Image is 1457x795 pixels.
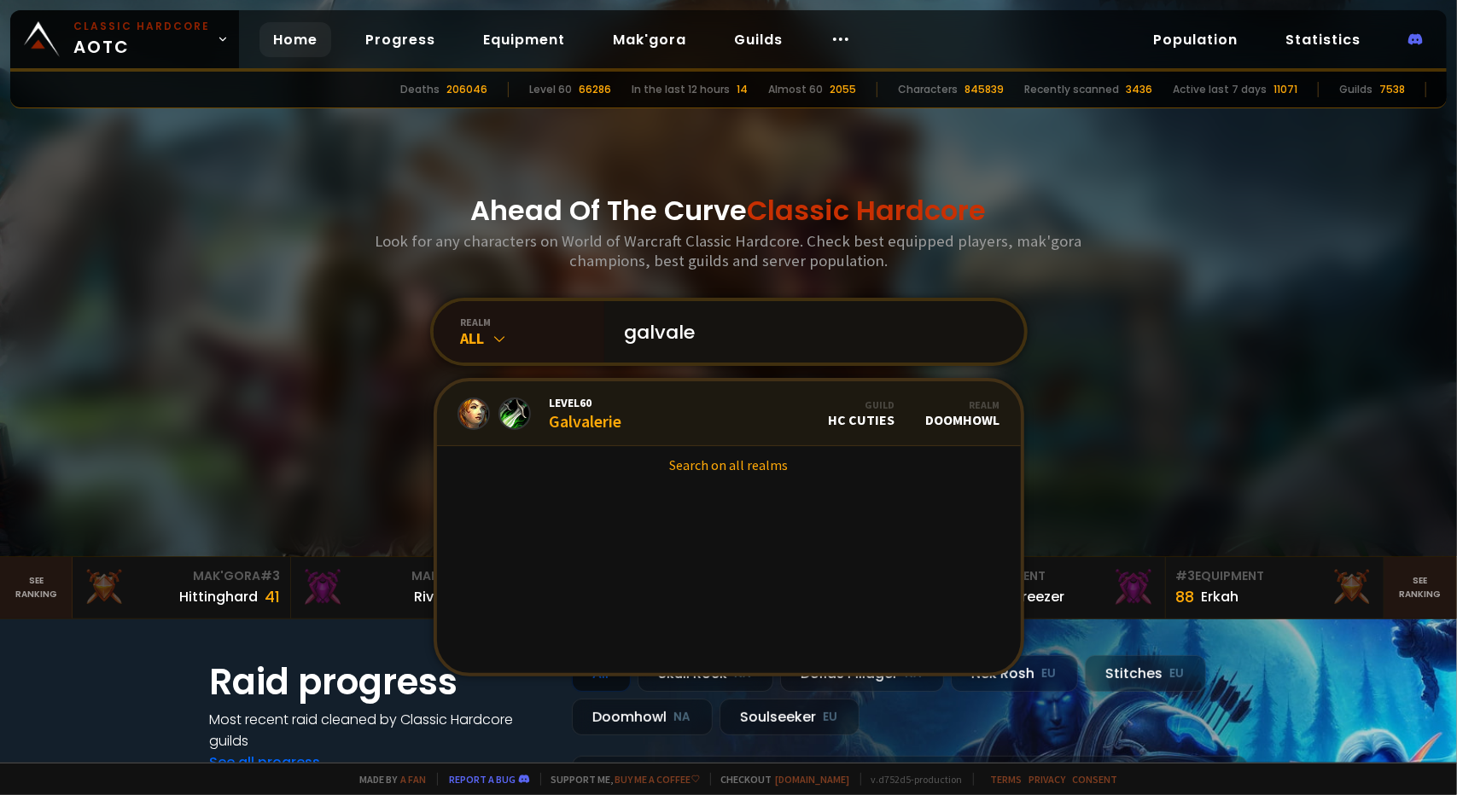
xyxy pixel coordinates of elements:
div: Stitches [1085,655,1206,692]
a: Guilds [720,22,796,57]
div: Guild [829,398,895,411]
small: EU [1042,665,1057,682]
a: Classic HardcoreAOTC [10,10,239,68]
a: Report a bug [450,773,516,786]
div: HC Cuties [829,398,895,428]
a: Progress [352,22,449,57]
span: Classic Hardcore [748,191,987,229]
div: Equipment [958,567,1155,585]
div: Doomhowl [926,398,1000,428]
div: Equipment [1176,567,1373,585]
div: Level 60 [529,82,572,97]
a: Mak'Gora#3Hittinghard41 [73,557,291,618]
a: Privacy [1029,773,1066,786]
div: 11071 [1273,82,1297,97]
div: Characters [898,82,958,97]
div: All [461,328,604,348]
div: 206046 [446,82,487,97]
div: In the last 12 hours [632,82,730,97]
div: realm [461,316,604,328]
a: [DOMAIN_NAME] [776,773,850,786]
div: Guilds [1339,82,1372,97]
div: Nek'Rosh [951,655,1078,692]
a: Mak'gora [599,22,700,57]
a: #3Equipment88Erkah [1166,557,1384,618]
span: Level 60 [550,395,622,410]
input: Search a character... [615,301,1004,363]
div: 41 [265,585,280,608]
div: Deaths [400,82,440,97]
a: Equipment [469,22,579,57]
a: Terms [991,773,1023,786]
a: a fan [401,773,427,786]
div: 66286 [579,82,611,97]
a: #2Equipment88Notafreezer [947,557,1166,618]
a: Seeranking [1384,557,1457,618]
div: 3436 [1126,82,1152,97]
div: Mak'Gora [301,567,498,585]
div: Hittinghard [179,586,258,607]
div: 88 [1176,585,1195,608]
a: Population [1139,22,1251,57]
div: Galvalerie [550,395,622,432]
span: Support me, [540,773,700,786]
small: NA [674,709,691,726]
div: Rivench [414,586,468,607]
span: Checkout [710,773,850,786]
a: Search on all realms [437,446,1021,484]
div: Mak'Gora [83,567,280,585]
div: Realm [926,398,1000,411]
div: 7538 [1379,82,1405,97]
a: Statistics [1272,22,1374,57]
a: Buy me a coffee [615,773,700,786]
a: Mak'Gora#2Rivench100 [291,557,510,618]
span: AOTC [73,19,210,60]
div: Recently scanned [1024,82,1119,97]
div: 14 [737,82,748,97]
small: Classic Hardcore [73,19,210,34]
div: Doomhowl [572,699,713,735]
h1: Raid progress [210,655,551,709]
h3: Look for any characters on World of Warcraft Classic Hardcore. Check best equipped players, mak'g... [369,231,1089,270]
a: Home [259,22,331,57]
div: Almost 60 [768,82,823,97]
span: # 3 [1176,567,1196,584]
small: EU [824,709,838,726]
span: # 3 [260,567,280,584]
a: See all progress [210,752,321,772]
span: v. d752d5 - production [860,773,963,786]
div: Soulseeker [720,699,860,735]
div: 845839 [965,82,1004,97]
div: Active last 7 days [1173,82,1267,97]
a: Level60GalvalerieGuildHC CutiesRealmDoomhowl [437,381,1021,446]
small: EU [1170,665,1185,682]
h1: Ahead Of The Curve [471,190,987,231]
h4: Most recent raid cleaned by Classic Hardcore guilds [210,709,551,751]
span: Made by [350,773,427,786]
div: Notafreezer [983,586,1065,607]
div: 2055 [830,82,856,97]
div: Erkah [1202,586,1239,607]
a: Consent [1073,773,1118,786]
